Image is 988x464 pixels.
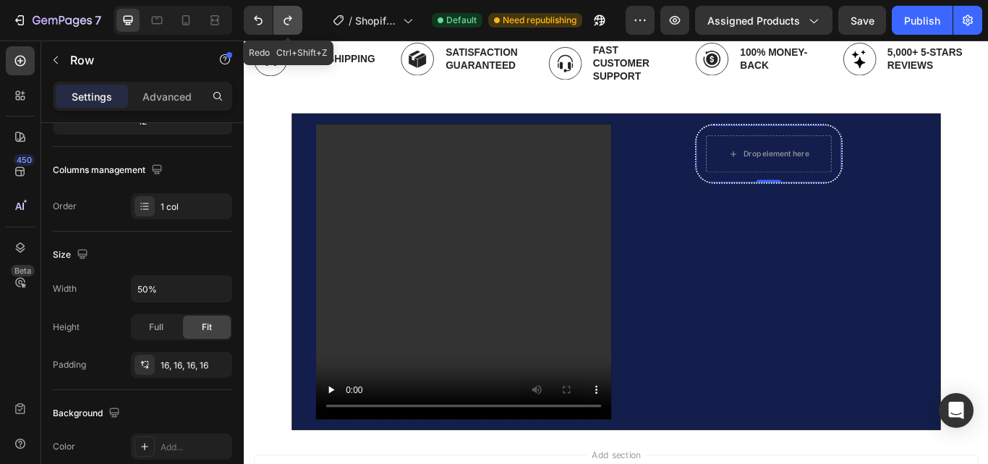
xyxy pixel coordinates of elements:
[6,6,108,35] button: 7
[161,441,229,454] div: Add...
[149,321,163,334] span: Full
[53,200,77,213] div: Order
[53,440,75,453] div: Color
[53,161,166,180] div: Columns management
[904,13,940,28] div: Publish
[53,321,80,334] div: Height
[838,6,886,35] button: Save
[582,127,659,138] div: Drop element here
[244,6,302,35] div: Undo/Redo
[503,14,576,27] span: Need republishing
[349,13,352,28] span: /
[53,245,91,265] div: Size
[11,265,35,277] div: Beta
[939,393,974,428] div: Open Intercom Messenger
[72,89,112,104] p: Settings
[851,14,874,27] span: Save
[355,13,397,28] span: Shopify Original Product Template
[132,276,231,302] input: Auto
[446,14,477,27] span: Default
[750,7,845,38] p: 5,000+ 5-Stars Reviews
[707,13,800,28] span: Assigned Products
[892,6,953,35] button: Publish
[84,98,428,442] video: Video
[95,12,101,29] p: 7
[53,404,123,423] div: Background
[70,51,193,69] p: Row
[161,201,229,214] div: 1 col
[53,282,77,295] div: Width
[695,6,832,35] button: Assigned Products
[53,358,86,371] div: Padding
[244,41,988,464] iframe: Design area
[161,359,229,372] div: 16, 16, 16, 16
[14,154,35,166] div: 450
[202,321,212,334] span: Fit
[142,89,192,104] p: Advanced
